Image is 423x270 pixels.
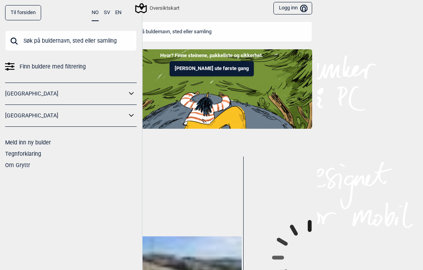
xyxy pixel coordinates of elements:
[5,151,41,157] a: Tegnforklaring
[170,61,254,76] button: [PERSON_NAME] ute første gang
[136,4,179,13] div: Oversiktskart
[20,61,86,72] span: Finn buldere med filtrering
[5,5,41,20] a: Til forsiden
[104,5,110,20] button: SV
[5,139,51,146] a: Meld inn ny bulder
[5,110,127,121] a: [GEOGRAPHIC_DATA]
[92,5,99,21] button: NO
[111,22,312,42] input: Søk på buldernavn, sted eller samling
[5,88,127,99] a: [GEOGRAPHIC_DATA]
[273,2,312,15] button: Logg inn
[5,162,30,168] a: Om Gryttr
[6,52,417,59] p: Hvor? Finne steinene, pakkeliste og sikkerhet.
[5,31,137,51] input: Søk på buldernavn, sted eller samling
[111,49,312,128] img: Indoor to outdoor
[5,61,137,72] a: Finn buldere med filtrering
[111,139,317,153] h1: Betas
